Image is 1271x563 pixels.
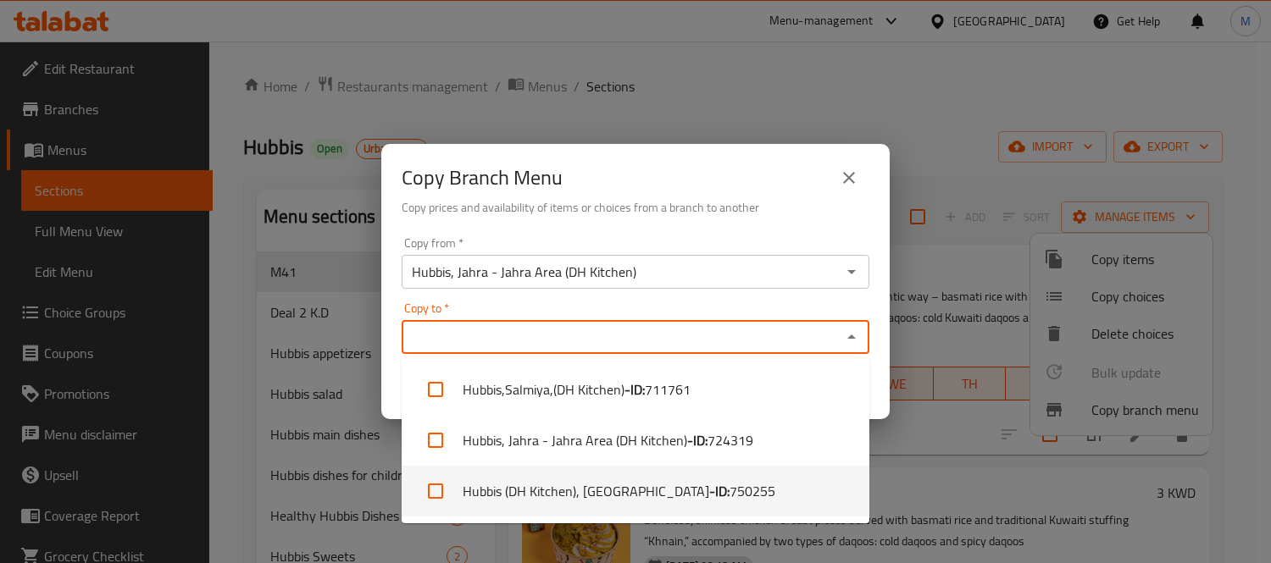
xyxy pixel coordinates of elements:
h2: Copy Branch Menu [402,164,563,191]
span: 724319 [708,430,753,450]
h6: Copy prices and availability of items or choices from a branch to another [402,198,869,217]
span: 750255 [730,481,775,501]
span: 711761 [645,379,691,400]
button: close [829,157,869,198]
button: Open [840,260,863,284]
button: Close [840,325,863,349]
b: - ID: [624,379,645,400]
li: Hubbis,Salmiya,(DH Kitchen) [402,364,869,415]
li: Hubbis (DH Kitchen), [GEOGRAPHIC_DATA] [402,466,869,516]
li: Hubbis, Jahra - Jahra Area (DH Kitchen) [402,415,869,466]
b: - ID: [687,430,708,450]
b: - ID: [709,481,730,501]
